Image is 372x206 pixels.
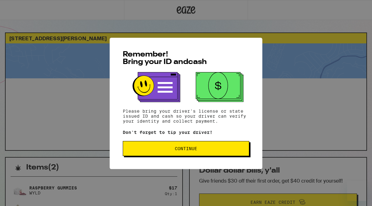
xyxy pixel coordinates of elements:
[123,108,249,123] p: Please bring your driver's license or state issued ID and cash so your driver can verify your ide...
[123,130,249,135] p: Don't forget to tip your driver!
[123,141,249,156] button: Continue
[175,146,197,150] span: Continue
[123,51,207,66] span: Remember! Bring your ID and cash
[347,181,367,201] iframe: Button to launch messaging window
